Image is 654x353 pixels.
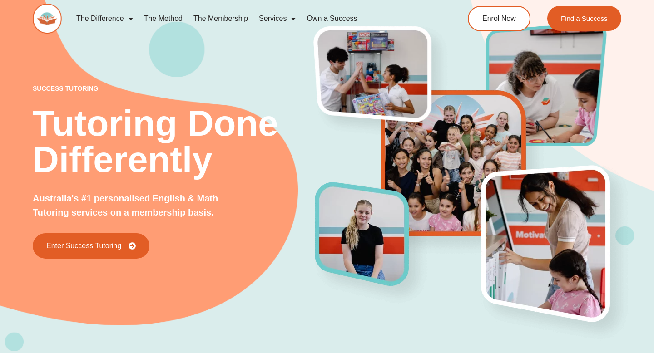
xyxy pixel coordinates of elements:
p: Australia's #1 personalised English & Math Tutoring services on a membership basis. [33,191,239,220]
a: Enrol Now [468,6,530,31]
a: The Method [139,8,188,29]
a: Services [253,8,301,29]
a: Own a Success [301,8,362,29]
p: success tutoring [33,85,315,92]
a: The Difference [71,8,139,29]
span: Enrol Now [482,15,516,22]
nav: Menu [71,8,434,29]
span: Enter Success Tutoring [46,242,121,250]
a: Find a Success [547,6,621,31]
h2: Tutoring Done Differently [33,105,315,178]
span: Find a Success [561,15,608,22]
a: The Membership [188,8,253,29]
a: Enter Success Tutoring [33,233,149,259]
